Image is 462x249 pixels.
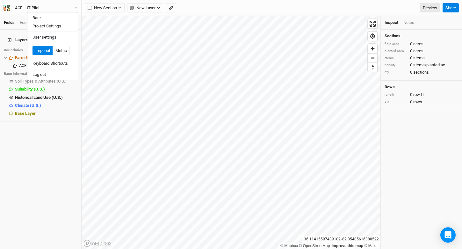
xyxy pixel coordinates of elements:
[15,55,43,60] span: Farm Boundary
[15,95,77,100] div: Historical Land Use (U.S.)
[3,4,78,11] button: ACE - UT Pilot
[440,227,456,243] div: Open Intercom Messenger
[88,5,117,11] span: New Section
[302,236,380,243] div: 36.11415597439102 , -82.85485616380522
[127,3,163,13] button: New Layer
[20,20,40,26] div: Economics
[385,56,407,61] div: stems
[27,22,78,30] button: Project Settings
[368,63,377,72] span: Reset bearing to north
[19,63,77,68] div: ACE - UT Ag Research farm
[413,92,424,98] span: row ft
[130,5,155,11] span: New Layer
[385,48,458,54] div: 0
[403,20,414,26] div: Notes
[385,63,407,68] div: density
[15,5,40,11] div: ACE - UT Pilot
[385,55,458,61] div: 0
[385,41,458,47] div: 0
[385,99,458,105] div: 0
[15,95,63,100] span: Historical Land Use (U.S.)
[413,62,445,68] span: stems/planted ac
[368,44,377,53] button: Zoom in
[385,92,458,98] div: 0
[420,3,440,13] a: Preview
[332,244,363,248] a: Improve this map
[15,103,41,108] span: Climate (U.S.)
[385,42,407,47] div: field area
[443,3,459,13] button: Share
[15,55,77,60] div: Farm Boundary
[166,3,176,13] button: Shortcut: M
[385,99,407,104] div: qty
[368,53,377,62] button: Zoom out
[8,37,28,42] span: Layers
[385,33,458,39] h4: Sections
[27,14,78,22] button: Back
[368,32,377,41] button: Find my location
[413,48,423,54] span: acres
[82,16,380,249] canvas: Map
[15,87,45,92] span: Suitability (U.S.)
[15,103,77,108] div: Climate (U.S.)
[385,70,458,75] div: 0
[53,46,70,55] button: Metric
[364,244,379,248] a: Maxar
[385,84,458,90] h4: Rows
[413,55,425,61] span: stems
[280,244,298,248] a: Mapbox
[413,70,429,75] span: sections
[15,79,77,84] div: Soil Types & Attributes (U.S.)
[83,240,112,247] a: Mapbox logo
[15,79,67,84] span: Soil Types & Attributes (U.S.)
[15,111,36,116] span: Base Layer
[368,62,377,72] button: Reset bearing to north
[413,41,423,47] span: acres
[368,19,377,28] button: Enter fullscreen
[15,111,77,116] div: Base Layer
[385,70,407,75] div: qty
[32,46,53,55] button: Imperial
[385,49,407,54] div: planted area
[85,3,125,13] button: New Section
[4,20,15,25] a: Fields
[19,63,68,68] span: ACE - UT Ag Research farm
[27,33,78,41] button: User settings
[385,20,398,26] div: Inspect
[27,70,78,79] button: Log out
[385,62,458,68] div: 0
[413,99,422,105] span: rows
[27,59,78,68] button: Keyboard Shortcuts
[15,87,77,92] div: Suitability (U.S.)
[299,244,330,248] a: OpenStreetMap
[385,92,407,97] div: length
